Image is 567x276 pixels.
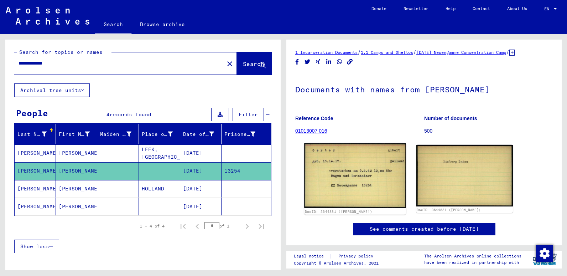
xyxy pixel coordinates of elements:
b: Reference Code [295,116,333,121]
img: 002.jpg [416,145,513,206]
button: Show less [14,240,59,253]
a: Privacy policy [333,252,382,260]
a: 1 Incarceration Documents [295,50,358,55]
mat-cell: [PERSON_NAME] [15,180,56,198]
mat-header-cell: First Name [56,124,97,144]
mat-cell: [PERSON_NAME] [15,198,56,215]
button: Share on Xing [314,57,322,66]
div: First Name [59,128,99,140]
h1: Documents with names from [PERSON_NAME] [295,73,553,104]
button: Copy link [346,57,354,66]
span: records found [110,111,151,118]
div: Prisoner # [224,128,264,140]
div: People [16,107,48,119]
mat-cell: [DATE] [180,162,222,180]
button: Last page [254,219,269,233]
mat-cell: [DATE] [180,144,222,162]
p: Copyright © Arolsen Archives, 2021 [294,260,382,266]
button: Previous page [190,219,204,233]
span: Filter [239,111,258,118]
div: Date of Birth [183,131,214,138]
span: EN [544,6,552,11]
mat-cell: 13254 [222,162,271,180]
a: Legal notice [294,252,329,260]
div: Change consent [536,245,553,262]
div: Place of Birth [142,131,173,138]
div: Place of Birth [142,128,182,140]
div: of 1 [204,223,240,229]
button: Next page [240,219,254,233]
div: Last Name [17,128,56,140]
p: have been realized in partnership with [424,259,521,266]
mat-header-cell: Last Name [15,124,56,144]
mat-header-cell: Place of Birth [139,124,180,144]
button: Share on WhatsApp [336,57,343,66]
span: Search [243,60,264,67]
button: Archival tree units [14,83,90,97]
div: Maiden Name [100,128,140,140]
span: 4 [106,111,110,118]
mat-cell: [PERSON_NAME] [56,180,97,198]
div: | [294,252,382,260]
a: Search [95,16,131,34]
button: Clear [223,56,237,71]
mat-header-cell: Maiden Name [97,124,139,144]
mat-cell: [PERSON_NAME] [56,162,97,180]
a: [DATE] Neuengamme Concentration Camp [416,50,506,55]
img: 001.jpg [304,143,406,208]
div: Prisoner # [224,131,255,138]
p: 500 [424,127,553,135]
div: Date of Birth [183,128,223,140]
span: / [506,49,509,55]
div: Maiden Name [100,131,131,138]
button: Share on LinkedIn [325,57,333,66]
span: / [413,49,416,55]
a: DocID: 3644881 ([PERSON_NAME]) [305,209,372,214]
a: DocID: 3644881 ([PERSON_NAME]) [417,208,481,212]
mat-cell: [PERSON_NAME] [56,198,97,215]
b: Number of documents [424,116,477,121]
mat-cell: LEEK, [GEOGRAPHIC_DATA] [139,144,180,162]
mat-cell: [PERSON_NAME] [15,144,56,162]
span: / [358,49,361,55]
mat-cell: HOLLAND [139,180,180,198]
button: Search [237,52,272,75]
p: The Arolsen Archives online collections [424,253,521,259]
mat-cell: [DATE] [180,198,222,215]
mat-header-cell: Prisoner # [222,124,271,144]
img: yv_logo.png [531,250,558,268]
a: Browse archive [131,16,193,33]
mat-header-cell: Date of Birth [180,124,222,144]
button: Share on Twitter [304,57,311,66]
mat-cell: [PERSON_NAME] [56,144,97,162]
mat-cell: [PERSON_NAME] [15,162,56,180]
img: Arolsen_neg.svg [6,7,89,25]
button: Share on Facebook [293,57,301,66]
a: See comments created before [DATE] [370,225,479,233]
img: Change consent [536,245,553,262]
div: 1 – 4 of 4 [140,223,165,229]
mat-label: Search for topics or names [19,49,103,55]
div: First Name [59,131,90,138]
div: Last Name [17,131,47,138]
a: 1.1 Camps and Ghettos [361,50,413,55]
a: 01013007 016 [295,128,327,134]
mat-icon: close [225,60,234,68]
mat-cell: [DATE] [180,180,222,198]
button: First page [176,219,190,233]
button: Filter [233,108,264,121]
